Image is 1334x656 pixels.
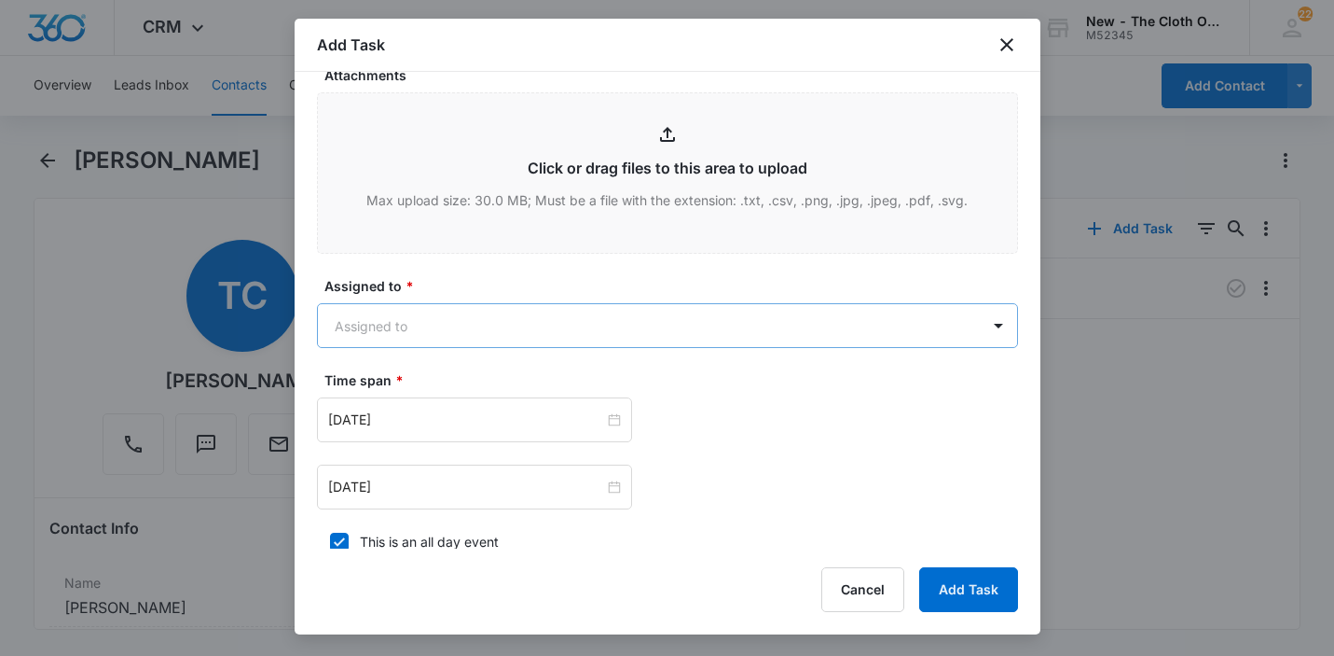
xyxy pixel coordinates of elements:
span: close-circle [608,481,621,494]
button: close [996,34,1018,56]
input: Aug 9, 2025 [328,410,604,430]
div: This is an all day event [360,532,499,551]
button: Add Task [919,567,1018,612]
label: Attachments [324,65,1025,85]
label: Time span [324,370,1025,390]
span: close-circle [608,413,621,426]
button: Cancel [821,567,904,612]
label: Assigned to [324,276,1025,296]
h1: Add Task [317,34,385,56]
input: Click or drag files to this area to upload [318,93,1017,253]
input: Aug 9, 2025 [328,477,604,497]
